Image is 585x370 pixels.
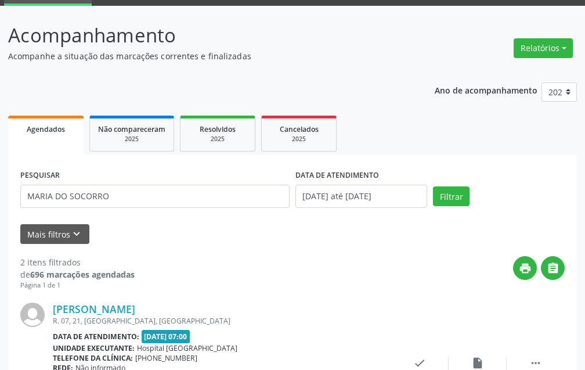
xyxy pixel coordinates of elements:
b: Data de atendimento: [53,332,139,342]
b: Telefone da clínica: [53,353,133,363]
i: print [519,262,532,275]
button: Mais filtroskeyboard_arrow_down [20,224,89,245]
div: 2025 [270,135,328,143]
i: insert_drive_file [471,357,484,369]
input: Selecione um intervalo [295,185,427,208]
div: 2025 [98,135,165,143]
span: Resolvidos [200,124,236,134]
div: de [20,268,135,281]
span: Hospital [GEOGRAPHIC_DATA] [137,343,237,353]
button: Filtrar [433,186,470,206]
p: Acompanhe a situação das marcações correntes e finalizadas [8,50,406,62]
span: Agendados [27,124,65,134]
span: Cancelados [280,124,319,134]
span: [DATE] 07:00 [142,330,190,343]
button:  [541,256,565,280]
i:  [529,357,542,369]
p: Acompanhamento [8,21,406,50]
b: Unidade executante: [53,343,135,353]
button: Relatórios [514,38,573,58]
a: [PERSON_NAME] [53,303,135,315]
button: print [513,256,537,280]
i:  [547,262,559,275]
label: DATA DE ATENDIMENTO [295,167,379,185]
span: Não compareceram [98,124,165,134]
i: check [413,357,426,369]
img: img [20,303,45,327]
div: 2 itens filtrados [20,256,135,268]
strong: 696 marcações agendadas [30,269,135,280]
div: R. 07, 21, [GEOGRAPHIC_DATA], [GEOGRAPHIC_DATA] [53,316,391,326]
div: 2025 [189,135,247,143]
p: Ano de acompanhamento [435,82,537,97]
input: Nome, CNS [20,185,290,208]
label: PESQUISAR [20,167,60,185]
div: Página 1 de 1 [20,281,135,290]
span: [PHONE_NUMBER] [135,353,197,363]
i: keyboard_arrow_down [70,228,83,240]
